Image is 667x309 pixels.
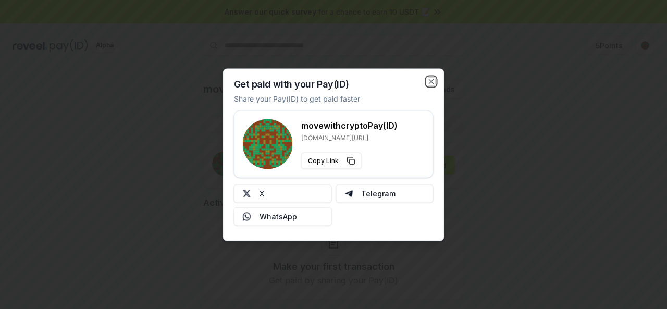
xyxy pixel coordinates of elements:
button: Copy Link [301,152,362,169]
h3: movewithcrypto Pay(ID) [301,119,398,131]
img: Telegram [344,189,353,197]
p: [DOMAIN_NAME][URL] [301,133,398,142]
img: Whatsapp [243,212,251,220]
button: WhatsApp [234,207,332,226]
p: Share your Pay(ID) to get paid faster [234,93,360,104]
img: X [243,189,251,197]
button: Telegram [336,184,434,203]
h2: Get paid with your Pay(ID) [234,79,349,89]
button: X [234,184,332,203]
